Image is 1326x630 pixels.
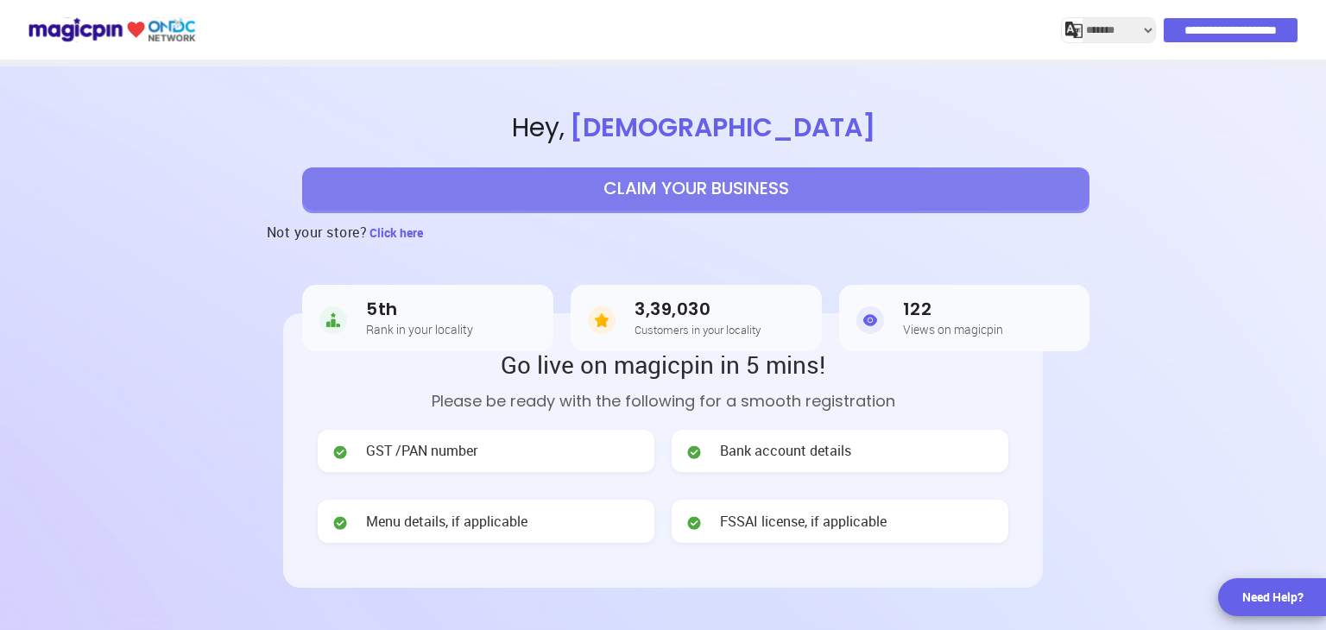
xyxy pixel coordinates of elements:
[28,15,196,45] img: ondc-logo-new-small.8a59708e.svg
[565,109,881,146] span: [DEMOGRAPHIC_DATA]
[1065,22,1083,39] img: j2MGCQAAAABJRU5ErkJggg==
[331,514,349,532] img: check
[635,324,761,336] h5: Customers in your locality
[903,299,1003,319] h3: 122
[856,303,884,337] img: Views
[635,299,761,319] h3: 3,39,030
[319,303,347,337] img: Rank
[331,444,349,461] img: check
[366,299,473,319] h3: 5th
[267,211,368,254] h3: Not your store?
[685,514,703,532] img: check
[366,441,477,461] span: GST /PAN number
[318,389,1008,413] p: Please be ready with the following for a smooth registration
[366,512,527,532] span: Menu details, if applicable
[903,323,1003,336] h5: Views on magicpin
[66,110,1326,147] span: Hey ,
[366,323,473,336] h5: Rank in your locality
[685,444,703,461] img: check
[588,303,616,337] img: Customers
[318,348,1008,381] h2: Go live on magicpin in 5 mins!
[720,441,851,461] span: Bank account details
[369,224,423,241] span: Click here
[1242,589,1304,606] div: Need Help?
[302,167,1089,211] button: CLAIM YOUR BUSINESS
[720,512,887,532] span: FSSAI license, if applicable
